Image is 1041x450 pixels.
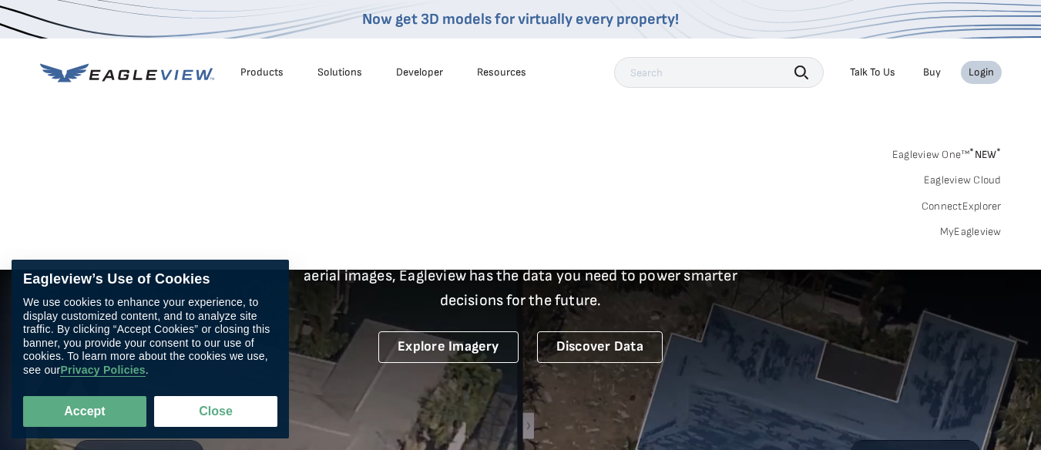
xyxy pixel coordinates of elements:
a: Buy [923,65,941,79]
button: Accept [23,396,146,427]
div: Products [240,65,284,79]
div: Eagleview’s Use of Cookies [23,271,277,288]
span: NEW [969,148,1001,161]
a: Now get 3D models for virtually every property! [362,10,679,29]
div: Login [969,65,994,79]
a: Explore Imagery [378,331,519,363]
a: ConnectExplorer [922,200,1002,213]
div: We use cookies to enhance your experience, to display customized content, and to analyze site tra... [23,296,277,377]
div: Solutions [317,65,362,79]
div: Talk To Us [850,65,895,79]
a: Eagleview One™*NEW* [892,143,1002,161]
input: Search [614,57,824,88]
button: Close [154,396,277,427]
a: Eagleview Cloud [924,173,1002,187]
a: Discover Data [537,331,663,363]
p: A new era starts here. Built on more than 3.5 billion high-resolution aerial images, Eagleview ha... [285,239,757,313]
a: Privacy Policies [60,364,145,377]
div: Resources [477,65,526,79]
a: MyEagleview [940,225,1002,239]
a: Developer [396,65,443,79]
